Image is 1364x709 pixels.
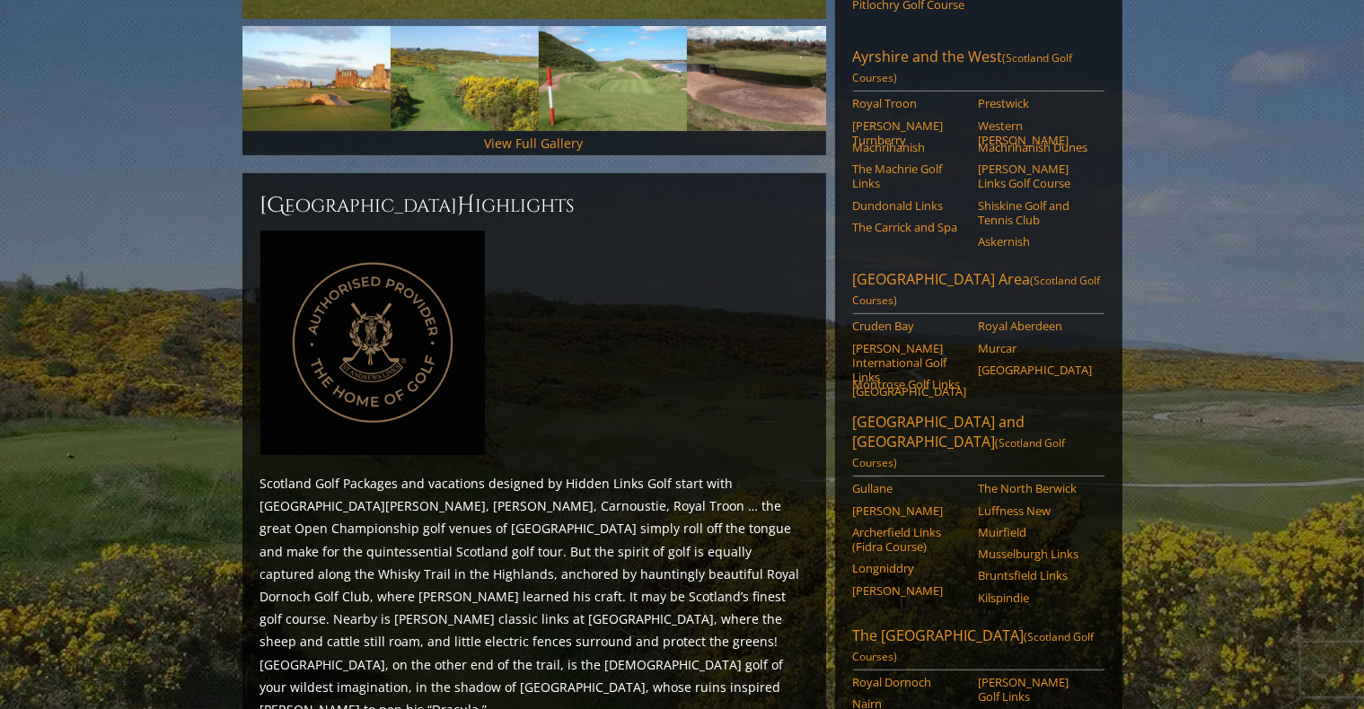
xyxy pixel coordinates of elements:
a: The North Berwick [979,481,1093,495]
a: Archerfield Links (Fidra Course) [853,525,967,555]
a: Cruden Bay [853,319,967,333]
h2: [GEOGRAPHIC_DATA] ighlights [260,191,808,220]
a: Montrose Golf Links [853,377,967,391]
a: Askernish [979,234,1093,249]
span: (Scotland Golf Courses) [853,629,1095,664]
a: [PERSON_NAME] [853,503,967,518]
a: Machrihanish Dunes [979,140,1093,154]
a: [PERSON_NAME] International Golf Links [GEOGRAPHIC_DATA] [853,341,967,399]
a: Gullane [853,481,967,495]
a: Western [PERSON_NAME] [979,118,1093,148]
a: Musselburgh Links [979,547,1093,561]
a: [GEOGRAPHIC_DATA] [979,363,1093,377]
a: [GEOGRAPHIC_DATA] and [GEOGRAPHIC_DATA](Scotland Golf Courses) [853,412,1104,477]
a: View Full Gallery [485,135,584,152]
a: Royal Dornoch [853,675,967,689]
a: Longniddry [853,561,967,575]
a: Royal Aberdeen [979,319,1093,333]
a: Shiskine Golf and Tennis Club [979,198,1093,228]
span: (Scotland Golf Courses) [853,50,1073,85]
a: Ayrshire and the West(Scotland Golf Courses) [853,47,1104,92]
a: Luffness New [979,503,1093,518]
a: Prestwick [979,96,1093,110]
a: Bruntsfield Links [979,568,1093,582]
a: Dundonald Links [853,198,967,213]
a: Murcar [979,341,1093,355]
a: The Machrie Golf Links [853,162,967,191]
a: The Carrick and Spa [853,220,967,234]
a: Muirfield [979,525,1093,539]
span: (Scotland Golf Courses) [853,435,1066,470]
a: [PERSON_NAME] [853,583,967,598]
a: Kilspindie [979,591,1093,605]
a: Machrihanish [853,140,967,154]
span: H [458,191,476,220]
a: [PERSON_NAME] Links Golf Course [979,162,1093,191]
a: Royal Troon [853,96,967,110]
a: [PERSON_NAME] Golf Links [979,675,1093,705]
a: [PERSON_NAME] Turnberry [853,118,967,148]
a: [GEOGRAPHIC_DATA] Area(Scotland Golf Courses) [853,269,1104,314]
span: (Scotland Golf Courses) [853,273,1101,308]
a: The [GEOGRAPHIC_DATA](Scotland Golf Courses) [853,626,1104,670]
